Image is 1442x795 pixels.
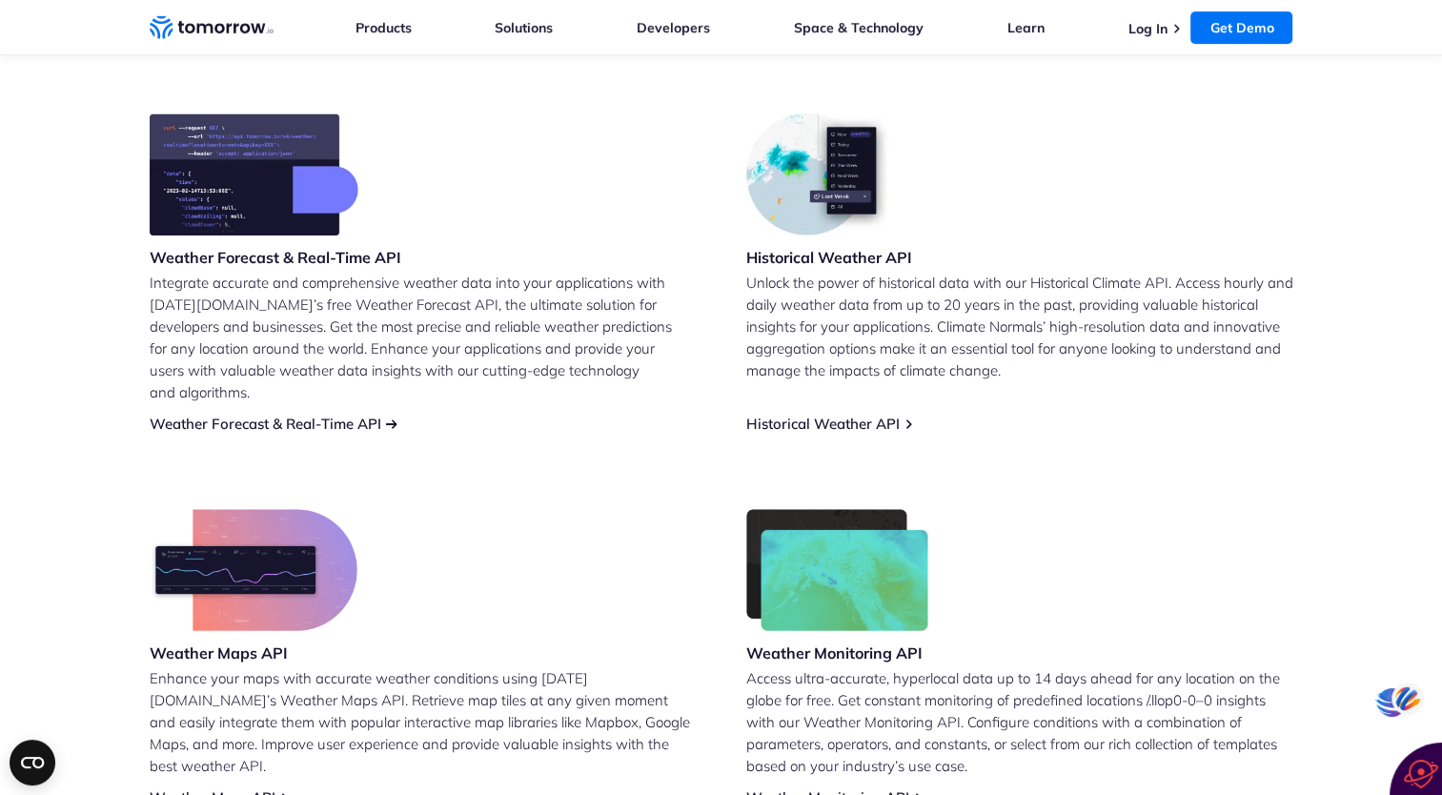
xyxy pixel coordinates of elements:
[10,740,55,785] button: Open CMP widget
[150,667,697,777] p: Enhance your maps with accurate weather conditions using [DATE][DOMAIN_NAME]’s Weather Maps API. ...
[746,247,912,268] h3: Historical Weather API
[1190,11,1292,44] a: Get Demo
[150,642,357,663] h3: Weather Maps API
[355,19,412,36] a: Products
[1127,20,1167,37] a: Log In
[746,667,1293,777] p: Access ultra-accurate, hyperlocal data up to 14 days ahead for any location on the globe for free...
[1375,684,1408,720] img: svg+xml;base64,PHN2ZyB3aWR0aD0iMzQiIGhlaWdodD0iMzQiIHZpZXdCb3g9IjAgMCAzNCAzNCIgZmlsbD0ibm9uZSIgeG...
[495,19,553,36] a: Solutions
[150,272,697,403] p: Integrate accurate and comprehensive weather data into your applications with [DATE][DOMAIN_NAME]...
[746,642,929,663] h3: Weather Monitoring API
[150,247,401,268] h3: Weather Forecast & Real-Time API
[150,13,274,42] a: Home link
[746,415,900,433] a: Historical Weather API
[794,19,924,36] a: Space & Technology
[150,415,381,433] a: Weather Forecast & Real-Time API
[1007,19,1045,36] a: Learn
[746,272,1293,381] p: Unlock the power of historical data with our Historical Climate API. Access hourly and daily weat...
[1391,681,1424,716] img: svg+xml;base64,PHN2ZyB3aWR0aD0iNDQiIGhlaWdodD0iNDQiIHZpZXdCb3g9IjAgMCA0NCA0NCIgZmlsbD0ibm9uZSIgeG...
[637,19,710,36] a: Developers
